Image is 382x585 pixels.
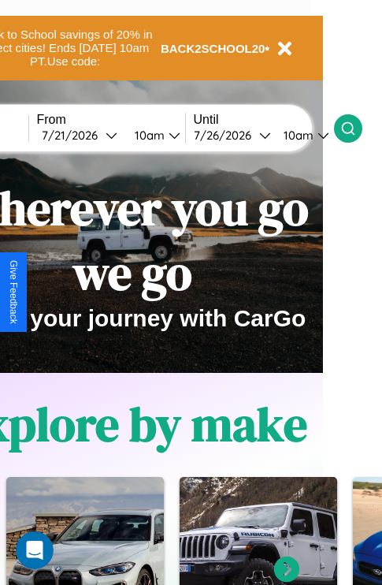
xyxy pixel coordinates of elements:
label: From [37,113,185,127]
b: BACK2SCHOOL20 [161,42,265,55]
div: 7 / 26 / 2026 [194,128,259,143]
div: Give Feedback [8,260,19,324]
div: 10am [276,128,317,143]
button: 7/21/2026 [37,127,122,143]
label: Until [194,113,334,127]
div: 7 / 21 / 2026 [42,128,106,143]
div: 10am [127,128,169,143]
button: 10am [271,127,334,143]
iframe: Intercom live chat [16,531,54,569]
button: 10am [122,127,185,143]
